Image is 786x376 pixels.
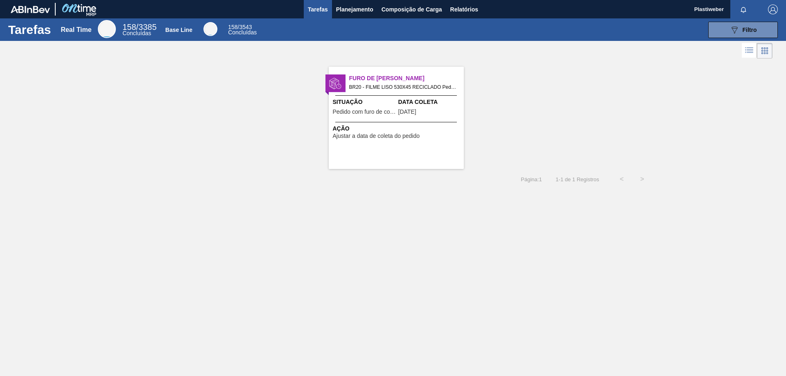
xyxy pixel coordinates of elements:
span: 158 [122,23,136,32]
span: 26/08/2025 [398,109,416,115]
span: Relatórios [450,5,478,14]
span: Filtro [743,27,757,33]
img: TNhmsLtSVTkK8tSr43FrP2fwEKptu5GPRR3wAAAABJRU5ErkJggg== [11,6,50,13]
span: Pedido com furo de coleta [333,109,396,115]
div: Real Time [61,26,91,34]
span: Composição de Carga [382,5,442,14]
span: Tarefas [308,5,328,14]
div: Base Line [228,25,257,35]
span: 1 - 1 de 1 Registros [554,176,599,182]
img: Logout [768,5,778,14]
div: Visão em Lista [742,43,757,59]
button: Filtro [708,22,778,38]
span: / 3543 [228,24,252,30]
span: / 3385 [122,23,156,32]
div: Visão em Cards [757,43,772,59]
span: Furo de Coleta [349,74,464,83]
span: Data Coleta [398,98,462,106]
div: Real Time [122,24,156,36]
h1: Tarefas [8,25,51,34]
span: Concluídas [228,29,257,36]
span: Concluídas [122,30,151,36]
button: < [612,169,632,189]
span: Situação [333,98,396,106]
span: Planejamento [336,5,373,14]
span: BR20 - FILME LISO 530X45 RECICLADO Pedido - 1966501 [349,83,457,92]
div: Base Line [165,27,192,33]
div: Real Time [98,20,116,38]
span: Página : 1 [521,176,542,182]
span: Ação [333,124,462,133]
button: Notificações [730,4,757,15]
span: 158 [228,24,237,30]
span: Ajustar a data de coleta do pedido [333,133,420,139]
img: status [329,77,341,90]
button: > [632,169,653,189]
div: Base Line [203,22,217,36]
